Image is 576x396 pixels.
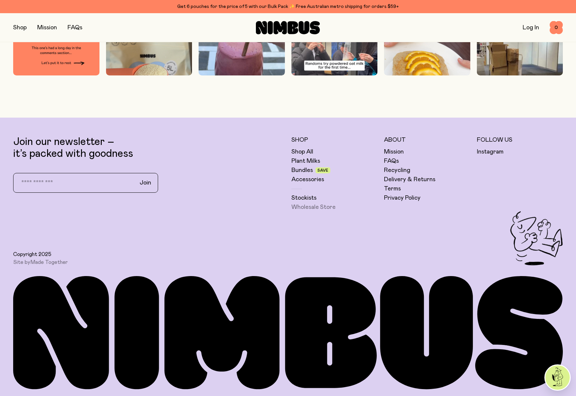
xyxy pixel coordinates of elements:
[13,259,68,266] span: Site by
[37,25,57,31] a: Mission
[545,365,570,390] img: agent
[134,176,156,190] button: Join
[68,25,82,31] a: FAQs
[291,176,324,184] a: Accessories
[13,251,51,258] span: Copyright 2025
[384,176,435,184] a: Delivery & Returns
[523,25,539,31] a: Log In
[384,148,404,156] a: Mission
[291,203,336,211] a: Wholesale Store
[384,185,401,193] a: Terms
[384,166,410,174] a: Recycling
[477,136,563,144] h5: Follow Us
[384,194,421,202] a: Privacy Policy
[291,166,313,174] a: Bundles
[384,136,470,144] h5: About
[291,148,313,156] a: Shop All
[550,21,563,34] button: 0
[140,179,151,187] span: Join
[291,157,320,165] a: Plant Milks
[317,168,328,172] span: Save
[477,148,504,156] a: Instagram
[30,260,68,265] a: Made Together
[291,194,316,202] a: Stockists
[291,136,378,144] h5: Shop
[13,136,285,160] p: Join our newsletter – it’s packed with goodness
[13,3,563,11] div: Get 6 pouches for the price of 5 with our Bulk Pack ✨ Free Australian metro shipping for orders $59+
[384,157,399,165] a: FAQs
